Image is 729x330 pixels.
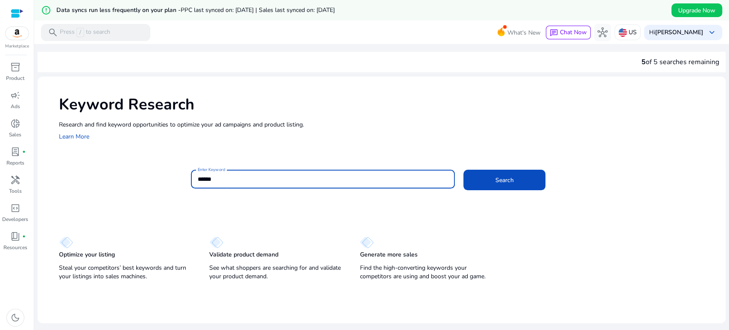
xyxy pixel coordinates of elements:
[198,167,225,173] mat-label: Enter Keyword
[6,159,24,167] p: Reports
[6,74,24,82] p: Product
[707,27,717,38] span: keyboard_arrow_down
[641,57,719,67] div: of 5 searches remaining
[56,7,335,14] h5: Data syncs run less frequently on your plan -
[10,203,20,213] span: code_blocks
[22,235,26,238] span: fiber_manual_record
[360,250,417,259] p: Generate more sales
[9,187,22,195] p: Tools
[10,231,20,242] span: book_4
[10,147,20,157] span: lab_profile
[546,26,591,39] button: chatChat Now
[507,25,541,40] span: What's New
[6,27,29,40] img: amazon.svg
[41,5,51,15] mat-icon: error_outline
[597,27,608,38] span: hub
[618,28,627,37] img: us.svg
[641,57,646,67] span: 5
[10,62,20,72] span: inventory_2
[463,170,545,190] button: Search
[59,133,89,141] a: Learn More
[360,264,493,281] p: Find the high-converting keywords your competitors are using and boost your ad game.
[5,43,29,50] p: Marketplace
[209,250,278,259] p: Validate product demand
[594,24,611,41] button: hub
[678,6,715,15] span: Upgrade Now
[76,28,84,37] span: /
[3,244,27,251] p: Resources
[550,29,558,37] span: chat
[59,250,115,259] p: Optimize your listing
[48,27,58,38] span: search
[181,6,335,14] span: PPC last synced on: [DATE] | Sales last synced on: [DATE]
[560,28,587,36] span: Chat Now
[10,118,20,129] span: donut_small
[209,236,223,248] img: diamond.svg
[22,150,26,153] span: fiber_manual_record
[10,90,20,100] span: campaign
[59,264,192,281] p: Steal your competitors’ best keywords and turn your listings into sales machines.
[360,236,374,248] img: diamond.svg
[59,236,73,248] img: diamond.svg
[629,25,637,40] p: US
[649,29,703,35] p: Hi
[60,28,110,37] p: Press to search
[9,131,21,138] p: Sales
[671,3,722,17] button: Upgrade Now
[59,95,717,114] h1: Keyword Research
[10,175,20,185] span: handyman
[11,103,20,110] p: Ads
[209,264,343,281] p: See what shoppers are searching for and validate your product demand.
[59,120,717,129] p: Research and find keyword opportunities to optimize your ad campaigns and product listing.
[10,312,20,323] span: dark_mode
[495,176,514,185] span: Search
[655,28,703,36] b: [PERSON_NAME]
[2,215,28,223] p: Developers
